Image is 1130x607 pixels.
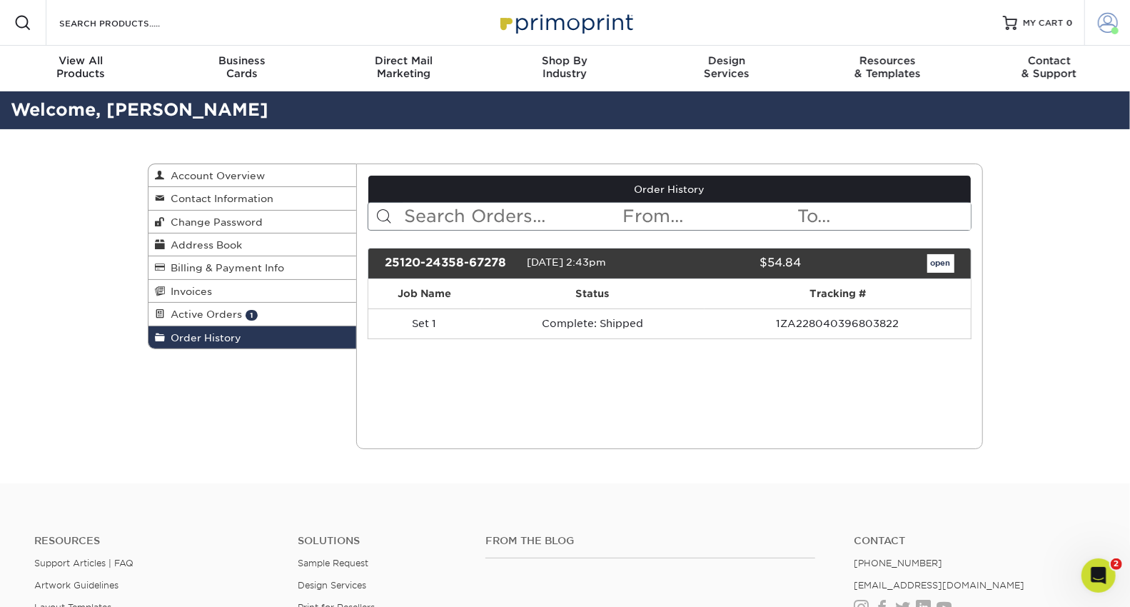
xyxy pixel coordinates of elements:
td: Complete: Shipped [480,308,705,338]
a: Shop ByIndustry [484,46,645,91]
span: Direct Mail [323,54,484,67]
span: Address Book [166,239,243,251]
span: Change Password [166,216,263,228]
a: Change Password [148,211,357,234]
td: 1ZA228040396803822 [705,308,970,338]
div: Services [646,54,807,80]
span: Business [161,54,323,67]
a: [EMAIL_ADDRESS][DOMAIN_NAME] [854,580,1024,591]
iframe: Google Customer Reviews [4,563,121,602]
h4: Solutions [298,535,464,547]
div: Marketing [323,54,484,80]
div: Cards [161,54,323,80]
span: Billing & Payment Info [166,262,285,274]
div: Industry [484,54,645,80]
a: Billing & Payment Info [148,256,357,279]
iframe: Intercom live chat [1081,558,1116,593]
a: Address Book [148,234,357,256]
span: Resources [807,54,969,67]
span: Design [646,54,807,67]
a: BusinessCards [161,46,323,91]
span: Invoices [166,286,213,297]
th: Job Name [368,279,480,308]
span: Order History [166,332,242,343]
h4: From the Blog [485,535,815,547]
input: Search Orders... [403,203,622,230]
a: Resources& Templates [807,46,969,91]
a: Design Services [298,580,366,591]
span: Contact Information [166,193,274,204]
a: Active Orders 1 [148,303,357,326]
a: Contact& Support [969,46,1130,91]
a: open [927,254,954,273]
a: Invoices [148,280,357,303]
td: Set 1 [368,308,480,338]
span: [DATE] 2:43pm [527,256,606,268]
div: $54.84 [659,254,812,273]
input: To... [796,203,970,230]
th: Status [480,279,705,308]
div: & Support [969,54,1130,80]
span: 2 [1111,558,1122,570]
a: Order History [148,326,357,348]
a: Order History [368,176,971,203]
input: SEARCH PRODUCTS..... [58,14,197,31]
span: MY CART [1023,17,1064,29]
span: Contact [969,54,1130,67]
a: [PHONE_NUMBER] [854,558,942,568]
a: Support Articles | FAQ [34,558,133,568]
span: Account Overview [166,170,266,181]
span: Shop By [484,54,645,67]
a: Contact [854,535,1096,547]
div: & Templates [807,54,969,80]
span: Active Orders [166,308,243,320]
span: 0 [1066,18,1073,28]
div: 25120-24358-67278 [374,254,527,273]
a: Direct MailMarketing [323,46,484,91]
span: 1 [246,310,258,321]
input: From... [622,203,796,230]
a: Sample Request [298,558,368,568]
th: Tracking # [705,279,970,308]
img: Primoprint [494,7,637,38]
h4: Resources [34,535,276,547]
a: Contact Information [148,187,357,210]
a: DesignServices [646,46,807,91]
a: Account Overview [148,164,357,187]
